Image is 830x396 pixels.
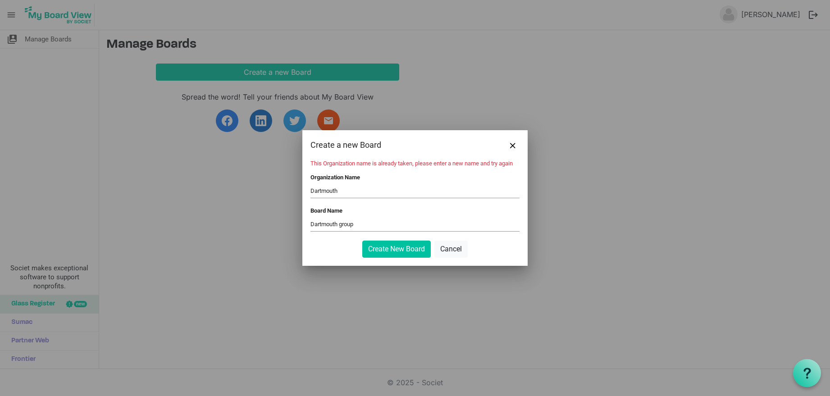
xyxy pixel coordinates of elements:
label: Organization Name [310,174,360,181]
button: Close [506,138,520,152]
label: Board Name [310,207,342,214]
li: This Organization name is already taken, please enter a new name and try again [310,160,520,167]
div: Create a new Board [310,138,478,152]
button: Create New Board [362,241,431,258]
button: Cancel [434,241,468,258]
